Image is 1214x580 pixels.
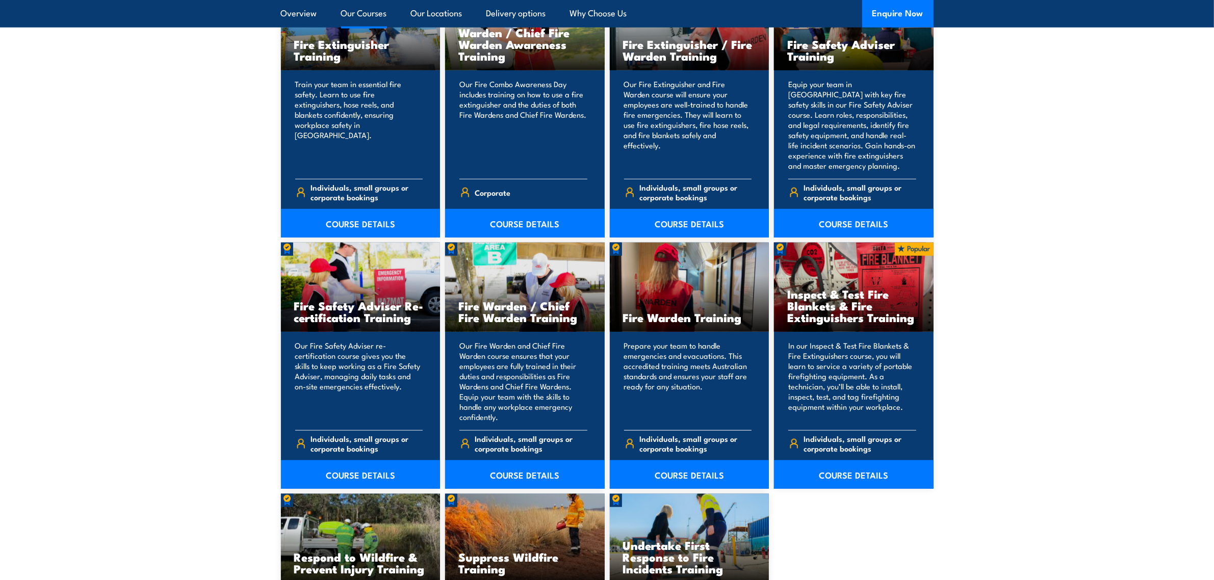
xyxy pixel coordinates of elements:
[774,460,934,489] a: COURSE DETAILS
[295,340,423,422] p: Our Fire Safety Adviser re-certification course gives you the skills to keep working as a Fire Sa...
[459,79,587,171] p: Our Fire Combo Awareness Day includes training on how to use a fire extinguisher and the duties o...
[639,434,752,453] span: Individuals, small groups or corporate bookings
[295,79,423,171] p: Train your team in essential fire safety. Learn to use fire extinguishers, hose reels, and blanke...
[787,288,920,323] h3: Inspect & Test Fire Blankets & Fire Extinguishers Training
[445,209,605,238] a: COURSE DETAILS
[804,434,916,453] span: Individuals, small groups or corporate bookings
[281,209,441,238] a: COURSE DETAILS
[788,340,916,422] p: In our Inspect & Test Fire Blankets & Fire Extinguishers course, you will learn to service a vari...
[294,38,427,62] h3: Fire Extinguisher Training
[458,300,591,323] h3: Fire Warden / Chief Fire Warden Training
[475,184,511,200] span: Corporate
[624,79,752,171] p: Our Fire Extinguisher and Fire Warden course will ensure your employees are well-trained to handl...
[774,209,934,238] a: COURSE DETAILS
[294,300,427,323] h3: Fire Safety Adviser Re-certification Training
[294,551,427,574] h3: Respond to Wildfire & Prevent Injury Training
[475,434,587,453] span: Individuals, small groups or corporate bookings
[445,460,605,489] a: COURSE DETAILS
[458,15,591,62] h3: Fire Extinguisher / Fire Warden / Chief Fire Warden Awareness Training
[804,182,916,202] span: Individuals, small groups or corporate bookings
[311,434,423,453] span: Individuals, small groups or corporate bookings
[639,182,752,202] span: Individuals, small groups or corporate bookings
[459,340,587,422] p: Our Fire Warden and Chief Fire Warden course ensures that your employees are fully trained in the...
[281,460,441,489] a: COURSE DETAILS
[623,539,756,574] h3: Undertake First Response to Fire Incidents Training
[610,209,769,238] a: COURSE DETAILS
[458,551,591,574] h3: Suppress Wildfire Training
[623,38,756,62] h3: Fire Extinguisher / Fire Warden Training
[311,182,423,202] span: Individuals, small groups or corporate bookings
[787,38,920,62] h3: Fire Safety Adviser Training
[788,79,916,171] p: Equip your team in [GEOGRAPHIC_DATA] with key fire safety skills in our Fire Safety Adviser cours...
[610,460,769,489] a: COURSE DETAILS
[624,340,752,422] p: Prepare your team to handle emergencies and evacuations. This accredited training meets Australia...
[623,311,756,323] h3: Fire Warden Training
